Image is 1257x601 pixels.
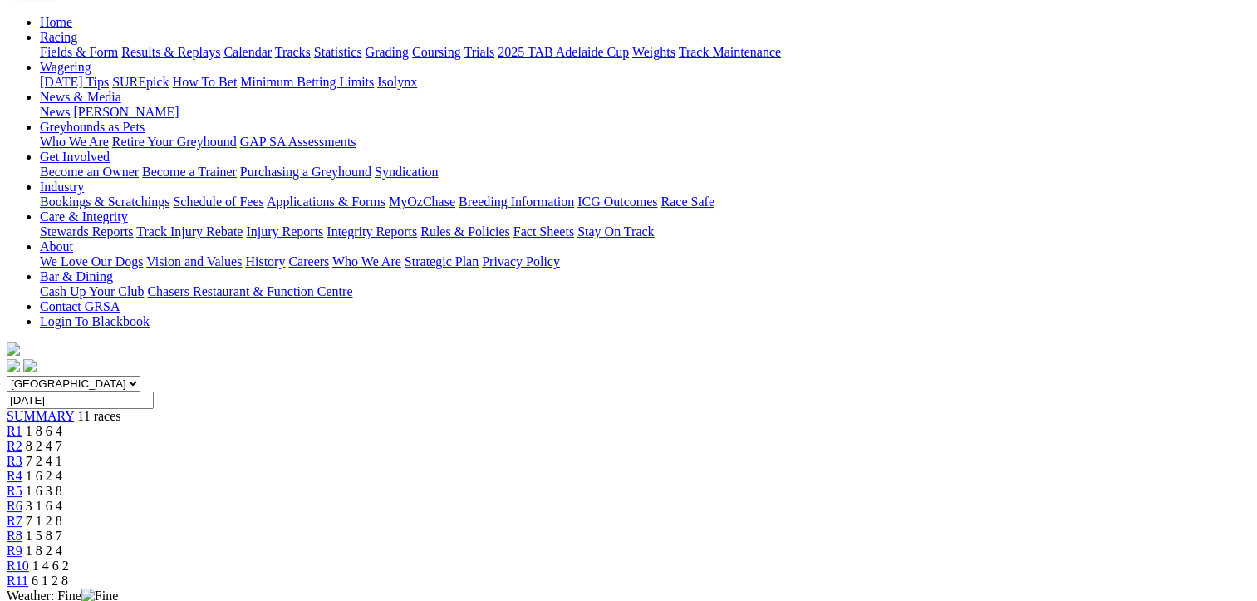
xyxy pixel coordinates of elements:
a: Cash Up Your Club [40,284,144,298]
span: 1 8 2 4 [26,544,62,558]
a: Greyhounds as Pets [40,120,145,134]
a: Track Injury Rebate [136,224,243,239]
a: Purchasing a Greyhound [240,165,371,179]
a: [PERSON_NAME] [73,105,179,119]
a: Schedule of Fees [173,195,263,209]
a: Become a Trainer [142,165,237,179]
a: News [40,105,70,119]
a: Results & Replays [121,45,220,59]
input: Select date [7,392,154,409]
a: SUMMARY [7,409,74,423]
a: R1 [7,424,22,438]
a: R8 [7,529,22,543]
a: R6 [7,499,22,513]
a: Statistics [314,45,362,59]
a: Wagering [40,60,91,74]
div: Care & Integrity [40,224,1250,239]
a: Rules & Policies [420,224,510,239]
div: Bar & Dining [40,284,1250,299]
a: Privacy Policy [482,254,560,268]
a: 2025 TAB Adelaide Cup [498,45,629,59]
a: Login To Blackbook [40,314,150,328]
span: 11 races [77,409,120,423]
span: 1 5 8 7 [26,529,62,543]
a: Minimum Betting Limits [240,75,374,89]
span: 1 4 6 2 [32,559,69,573]
a: Who We Are [40,135,109,149]
div: Greyhounds as Pets [40,135,1250,150]
a: Applications & Forms [267,195,385,209]
img: logo-grsa-white.png [7,342,20,356]
a: History [245,254,285,268]
a: Industry [40,180,84,194]
a: Grading [366,45,409,59]
a: Track Maintenance [679,45,781,59]
a: R7 [7,514,22,528]
a: Careers [288,254,329,268]
a: Chasers Restaurant & Function Centre [147,284,352,298]
a: Weights [632,45,675,59]
a: R5 [7,484,22,498]
div: Racing [40,45,1250,60]
div: Industry [40,195,1250,209]
span: 3 1 6 4 [26,499,62,513]
a: R9 [7,544,22,558]
a: GAP SA Assessments [240,135,356,149]
a: SUREpick [112,75,169,89]
a: How To Bet [173,75,238,89]
img: facebook.svg [7,359,20,372]
a: R3 [7,454,22,468]
div: News & Media [40,105,1250,120]
a: ICG Outcomes [577,195,657,209]
span: 1 8 6 4 [26,424,62,438]
span: 1 6 2 4 [26,469,62,483]
a: Vision and Values [146,254,242,268]
a: About [40,239,73,254]
a: [DATE] Tips [40,75,109,89]
a: Contact GRSA [40,299,120,313]
a: Home [40,15,72,29]
a: R4 [7,469,22,483]
a: R2 [7,439,22,453]
a: Coursing [412,45,461,59]
a: Fields & Form [40,45,118,59]
a: Who We Are [332,254,401,268]
a: Race Safe [660,195,714,209]
a: MyOzChase [389,195,455,209]
a: R11 [7,574,28,588]
a: Trials [464,45,494,59]
a: News & Media [40,90,121,104]
div: Get Involved [40,165,1250,180]
span: 7 2 4 1 [26,454,62,468]
a: R10 [7,559,29,573]
a: Integrity Reports [327,224,417,239]
a: Bar & Dining [40,269,113,283]
a: Get Involved [40,150,110,164]
a: Racing [40,30,77,44]
a: We Love Our Dogs [40,254,143,268]
img: twitter.svg [23,359,37,372]
a: Calendar [223,45,272,59]
span: 7 1 2 8 [26,514,62,528]
a: Isolynx [377,75,417,89]
span: 6 1 2 8 [32,574,68,588]
a: Fact Sheets [513,224,574,239]
span: 8 2 4 7 [26,439,62,453]
a: Tracks [275,45,311,59]
a: Syndication [375,165,438,179]
a: Strategic Plan [405,254,479,268]
a: Retire Your Greyhound [112,135,237,149]
a: Injury Reports [246,224,323,239]
a: Bookings & Scratchings [40,195,169,209]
